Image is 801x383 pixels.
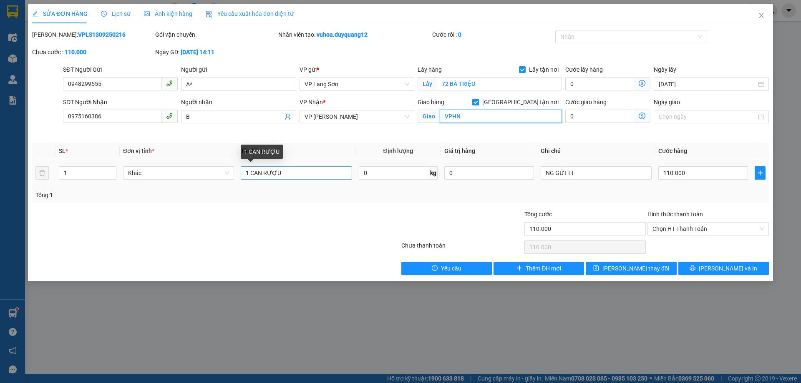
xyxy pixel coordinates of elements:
span: VP Nhận [300,99,323,105]
div: [PERSON_NAME]: [32,30,154,39]
span: Ảnh kiện hàng [144,10,192,17]
span: exclamation-circle [432,265,438,272]
span: Lấy hàng [418,66,442,73]
b: 0 [458,31,461,38]
span: Yêu cầu xuất hóa đơn điện tử [206,10,294,17]
button: plusThêm ĐH mới [494,262,584,275]
div: SĐT Người Nhận [63,98,178,107]
div: Gói vận chuyển: [155,30,277,39]
span: plus [516,265,522,272]
span: Định lượng [383,148,413,154]
span: VP Lạng Sơn [305,78,409,90]
span: Lịch sử [101,10,131,17]
div: Chưa thanh toán [400,241,524,255]
span: Khác [128,167,229,179]
b: [DATE] 14:11 [181,49,214,55]
span: save [593,265,599,272]
span: phone [166,113,173,119]
span: Thêm ĐH mới [526,264,561,273]
div: 1 CAN RƯỢU [241,145,283,159]
b: vuhoa.duyquang12 [317,31,368,38]
span: Giao hàng [418,99,444,105]
span: phone [166,80,173,87]
div: Người nhận [181,98,296,107]
span: Cước hàng [658,148,687,154]
div: VP gửi [300,65,414,74]
input: Ghi Chú [541,166,652,180]
input: Cước giao hàng [565,110,634,123]
input: VD: Bàn, Ghế [241,166,352,180]
input: Ngày giao [659,112,756,121]
span: VP Minh Khai [305,110,409,123]
span: Giao [418,110,440,123]
label: Ngày lấy [654,66,676,73]
button: printer[PERSON_NAME] và In [678,262,769,275]
span: SỬA ĐƠN HÀNG [32,10,88,17]
button: Close [750,4,773,28]
span: Yêu cầu [441,264,461,273]
span: user-add [285,113,291,120]
button: plus [755,166,766,180]
input: Cước lấy hàng [565,77,634,90]
span: SL [59,148,65,154]
input: Ngày lấy [659,80,756,89]
span: kg [429,166,438,180]
b: VPLS1309250216 [78,31,126,38]
div: Nhân viên tạo: [278,30,431,39]
img: icon [206,11,212,18]
b: 110.000 [65,49,86,55]
input: Giao tận nơi [440,110,562,123]
label: Ngày giao [654,99,680,105]
label: Cước lấy hàng [565,66,603,73]
span: clock-circle [101,11,107,17]
div: Tổng: 1 [35,190,309,200]
button: delete [35,166,49,180]
span: Giá trị hàng [444,148,475,154]
span: dollar-circle [639,113,645,119]
div: SĐT Người Gửi [63,65,178,74]
span: close [758,12,765,19]
span: edit [32,11,38,17]
div: Chưa cước : [32,48,154,57]
span: printer [690,265,695,272]
button: exclamation-circleYêu cầu [401,262,492,275]
span: picture [144,11,150,17]
div: Cước rồi : [432,30,554,39]
span: Lấy tận nơi [526,65,562,74]
label: Hình thức thanh toán [647,211,703,218]
span: Chọn HT Thanh Toán [652,223,764,235]
label: Cước giao hàng [565,99,607,105]
span: dollar-circle [639,80,645,87]
span: [GEOGRAPHIC_DATA] tận nơi [479,98,562,107]
span: [PERSON_NAME] và In [699,264,757,273]
span: Đơn vị tính [123,148,154,154]
div: Người gửi [181,65,296,74]
span: plus [755,170,765,176]
input: Lấy tận nơi [437,77,562,90]
span: Lấy [418,77,437,90]
button: save[PERSON_NAME] thay đổi [586,262,676,275]
th: Ghi chú [537,143,655,159]
div: Ngày GD: [155,48,277,57]
span: [PERSON_NAME] thay đổi [602,264,669,273]
span: Tổng cước [524,211,552,218]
